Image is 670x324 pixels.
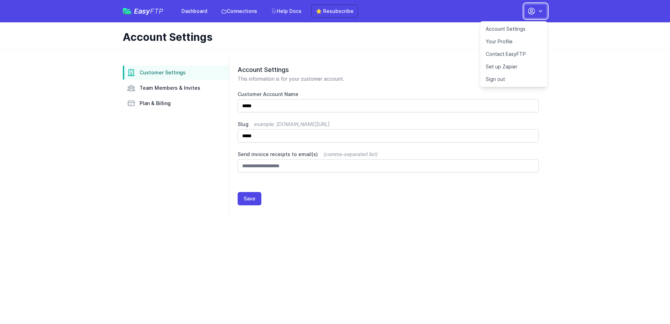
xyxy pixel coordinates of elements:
[123,96,229,110] a: Plan & Billing
[238,75,539,82] p: This information is for your customer account.
[140,69,186,76] span: Customer Settings
[635,289,662,316] iframe: Drift Widget Chat Controller
[480,73,547,86] a: Sign out
[123,8,131,14] img: easyftp_logo.png
[140,84,200,91] span: Team Members & Invites
[238,151,539,158] label: Send invoice receipts to email(s)
[123,66,229,80] a: Customer Settings
[134,8,163,15] span: Easy
[238,121,539,128] label: Slug
[123,8,163,15] a: EasyFTP
[217,5,261,17] a: Connections
[238,66,539,74] h2: Account Settings
[177,5,211,17] a: Dashboard
[480,48,547,60] a: Contact EasyFTP
[123,31,542,43] h1: Account Settings
[254,121,329,127] span: example: [DOMAIN_NAME][URL]
[480,23,547,35] a: Account Settings
[267,5,306,17] a: Help Docs
[480,35,547,48] a: Your Profile
[123,81,229,95] a: Team Members & Invites
[150,7,163,15] span: FTP
[480,60,547,73] a: Set up Zapier
[238,192,261,205] button: Save
[323,151,378,157] span: (comma-separated list)
[140,100,171,107] span: Plan & Billing
[311,5,358,18] a: ⭐ Resubscribe
[238,91,539,98] label: Customer Account Name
